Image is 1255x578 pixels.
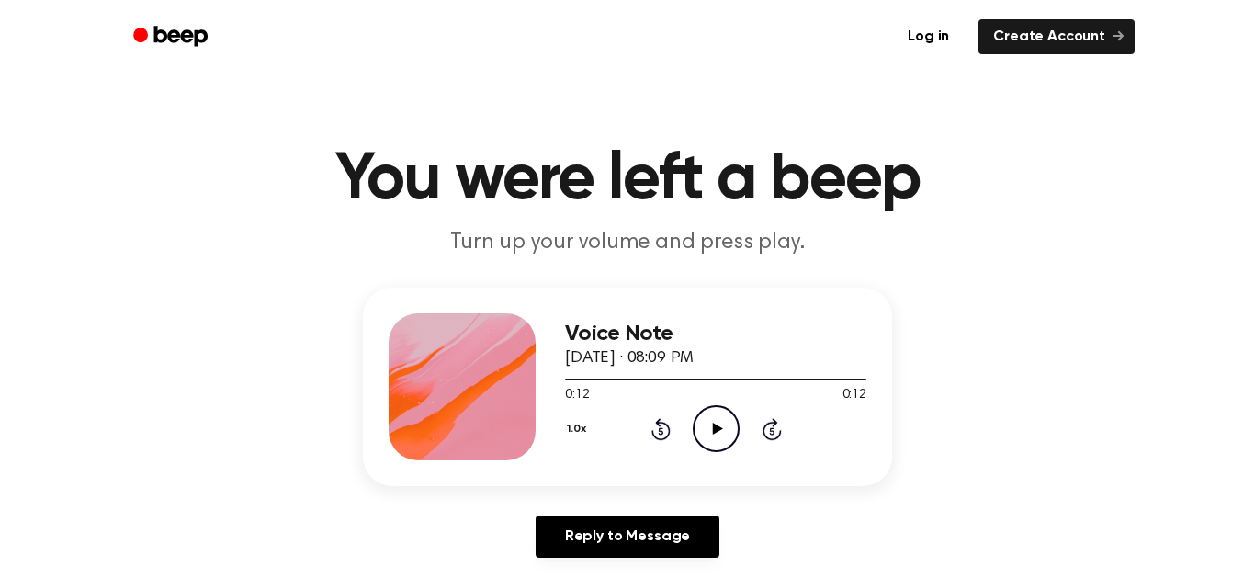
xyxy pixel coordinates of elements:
a: Create Account [978,19,1135,54]
a: Reply to Message [536,516,719,558]
span: 0:12 [565,386,589,405]
a: Log in [889,16,967,58]
a: Beep [120,19,224,55]
span: 0:12 [842,386,866,405]
h1: You were left a beep [157,147,1098,213]
span: [DATE] · 08:09 PM [565,350,694,367]
h3: Voice Note [565,322,866,346]
p: Turn up your volume and press play. [275,228,980,258]
button: 1.0x [565,414,593,445]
